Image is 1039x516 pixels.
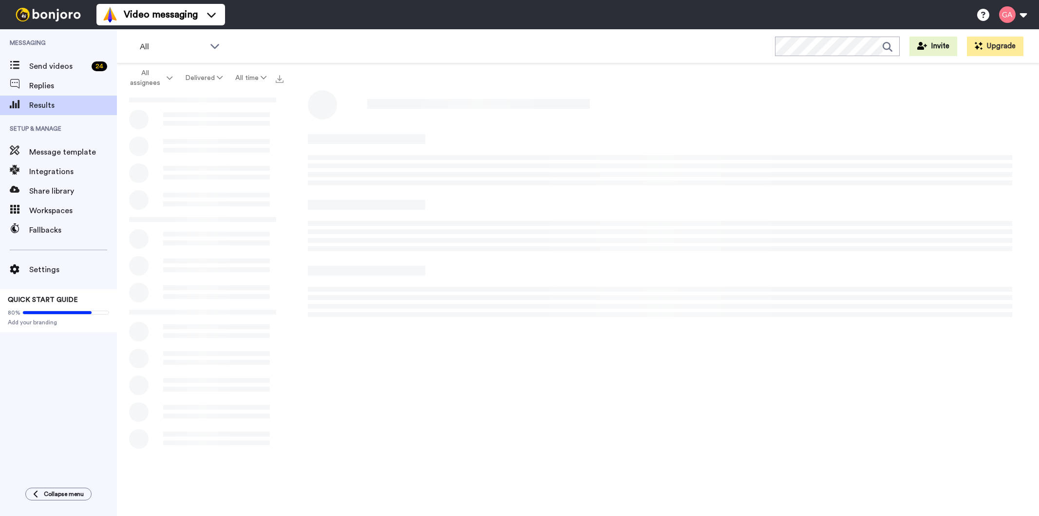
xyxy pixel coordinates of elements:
[12,8,85,21] img: bj-logo-header-white.svg
[44,490,84,498] span: Collapse menu
[29,205,117,217] span: Workspaces
[125,68,165,88] span: All assignees
[29,264,117,276] span: Settings
[102,7,118,22] img: vm-color.svg
[29,60,88,72] span: Send videos
[229,69,273,87] button: All time
[25,488,92,500] button: Collapse menu
[29,166,117,178] span: Integrations
[273,71,286,85] button: Export all results that match these filters now.
[967,37,1023,56] button: Upgrade
[29,99,117,111] span: Results
[92,61,107,71] div: 24
[119,64,179,92] button: All assignees
[29,80,117,92] span: Replies
[909,37,957,56] button: Invite
[29,146,117,158] span: Message template
[8,297,78,303] span: QUICK START GUIDE
[8,309,20,317] span: 80%
[140,41,205,53] span: All
[276,75,283,83] img: export.svg
[179,69,229,87] button: Delivered
[8,318,109,326] span: Add your branding
[29,185,117,197] span: Share library
[29,224,117,236] span: Fallbacks
[124,8,198,21] span: Video messaging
